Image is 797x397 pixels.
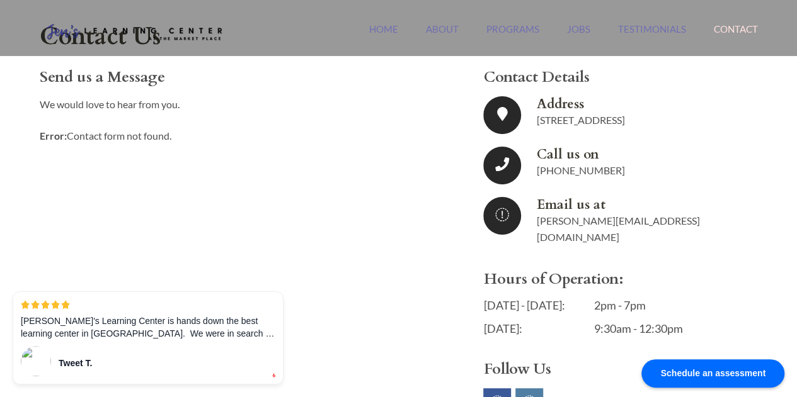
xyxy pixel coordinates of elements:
[593,322,697,335] span: 9:30am - 12:30pm
[483,271,738,288] h3: Hours of Operation:
[536,197,738,213] strong: Email us at
[40,69,440,86] h3: Send us a Message
[618,23,686,50] a: Testimonials
[536,147,738,162] strong: Call us on
[59,357,256,369] div: Tweet T.
[40,96,440,113] p: We would love to hear from you.
[536,215,699,243] a: [PERSON_NAME][EMAIL_ADDRESS][DOMAIN_NAME]
[483,298,587,312] span: [DATE] - [DATE]:
[567,23,590,50] a: Jobs
[21,346,51,376] img: 60s.jpg
[714,23,758,50] a: Contact
[40,130,67,142] strong: Error:
[641,359,784,388] div: Schedule an assessment
[486,23,539,50] a: Programs
[369,23,398,50] a: Home
[21,315,275,340] p: [PERSON_NAME]'s Learning Center is hands down the best learning center in [GEOGRAPHIC_DATA]. We w...
[536,114,624,126] span: [STREET_ADDRESS]
[593,298,697,312] span: 2pm - 7pm
[483,361,738,378] h3: Follow Us
[483,69,738,86] h3: Contact Details
[40,14,229,52] img: Jen's Learning Center Logo Transparent
[483,322,587,335] span: [DATE]:
[536,164,624,176] a: [PHONE_NUMBER]
[40,128,440,144] p: Contact form not found.
[426,23,459,50] a: About
[536,96,738,112] strong: Address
